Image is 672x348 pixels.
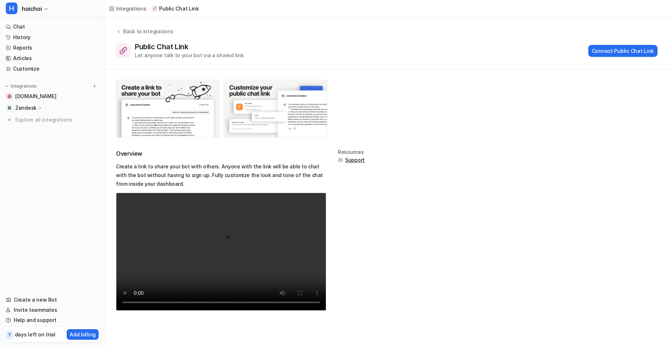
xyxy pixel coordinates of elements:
[116,28,173,42] button: Back to integrations
[338,158,343,163] img: support.svg
[588,45,658,57] button: Connect Public Chat Link
[35,9,50,16] p: Active
[135,42,191,51] div: Public Chat Link
[152,5,199,12] a: Public Chat Link
[3,83,39,90] button: Integrations
[17,123,113,150] li: Once triggered, the full chat history will be transferred to [GEOGRAPHIC_DATA], where a live agen...
[29,214,139,230] div: Did not find thee chat handover action
[3,32,101,42] a: History
[22,4,42,14] span: hoichoi
[12,202,44,206] div: eesel • 1h ago
[12,161,104,174] a: our documentation
[3,22,101,32] a: Chat
[116,5,146,12] div: Integrations
[113,3,127,17] button: Home
[12,175,113,196] div: Thanks Kyva
[12,15,113,43] div: Yes, you can enable the AI agent to hand off a chat to a live agent in [GEOGRAPHIC_DATA]. Here’s ...
[338,149,365,155] div: Resources
[116,162,326,188] p: Create a link to share your bot with others. Anyone with the link will be able to chat with the b...
[116,149,326,158] h2: Overview
[116,193,326,311] video: Your browser does not support the video tag.
[11,237,17,243] button: Emoji picker
[15,114,98,126] span: Explore all integrations
[15,331,55,338] p: days left on trial
[25,66,46,72] b: Prompt
[35,4,50,9] h1: eesel
[92,84,97,89] img: menu_add.svg
[67,329,99,340] button: Add billing
[11,83,37,89] p: Integrations
[7,106,12,110] img: Zendesk
[70,331,96,338] p: Add billing
[8,332,11,338] p: 7
[3,115,101,125] a: Explore all integrations
[17,74,113,121] li: Add and configure the action. In your prompt, specify when you want the handover to trigger (for ...
[4,84,9,89] img: expand menu
[3,43,101,53] a: Reports
[149,5,150,12] span: /
[17,75,86,87] b: chat handover
[109,5,146,12] a: Integrations
[17,95,110,121] i: when the bot can’t answer a question or when a user asks for a human use zendesk_chat_handover
[159,5,199,12] p: Public Chat Link
[37,53,67,58] b: Customize
[345,156,365,164] span: Support
[12,154,113,175] div: You can read more details about Zendesk integration and setup in .
[3,295,101,305] a: Create a new Bot
[127,3,140,16] div: Close
[124,234,136,246] button: Send a message…
[32,59,87,65] b: Create new actions
[7,94,12,98] img: www.hoichoi.tv
[135,51,244,59] div: Let anyone talk to your bot via a shared link
[21,4,32,16] img: Profile image for eesel
[46,237,52,243] button: Start recording
[15,104,37,112] p: Zendesk
[338,156,365,164] button: Support
[6,116,13,123] img: explore all integrations
[3,64,101,74] a: Customize
[3,315,101,325] a: Help and support
[6,214,139,230] div: Sayantan says…
[17,43,113,50] li: Go to your eesel dashboard.
[6,3,17,14] span: H
[6,222,139,234] textarea: Message…
[34,237,40,243] button: Upload attachment
[121,28,173,35] div: Back to integrations
[15,93,56,100] span: [DOMAIN_NAME]
[23,237,29,243] button: Gif picker
[3,91,101,101] a: www.hoichoi.tv[DOMAIN_NAME]
[35,218,133,225] div: Did not find thee chat handover action
[3,53,101,63] a: Articles
[3,305,101,315] a: Invite teammates
[5,3,18,17] button: go back
[17,52,113,72] li: Click on , then select under the section.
